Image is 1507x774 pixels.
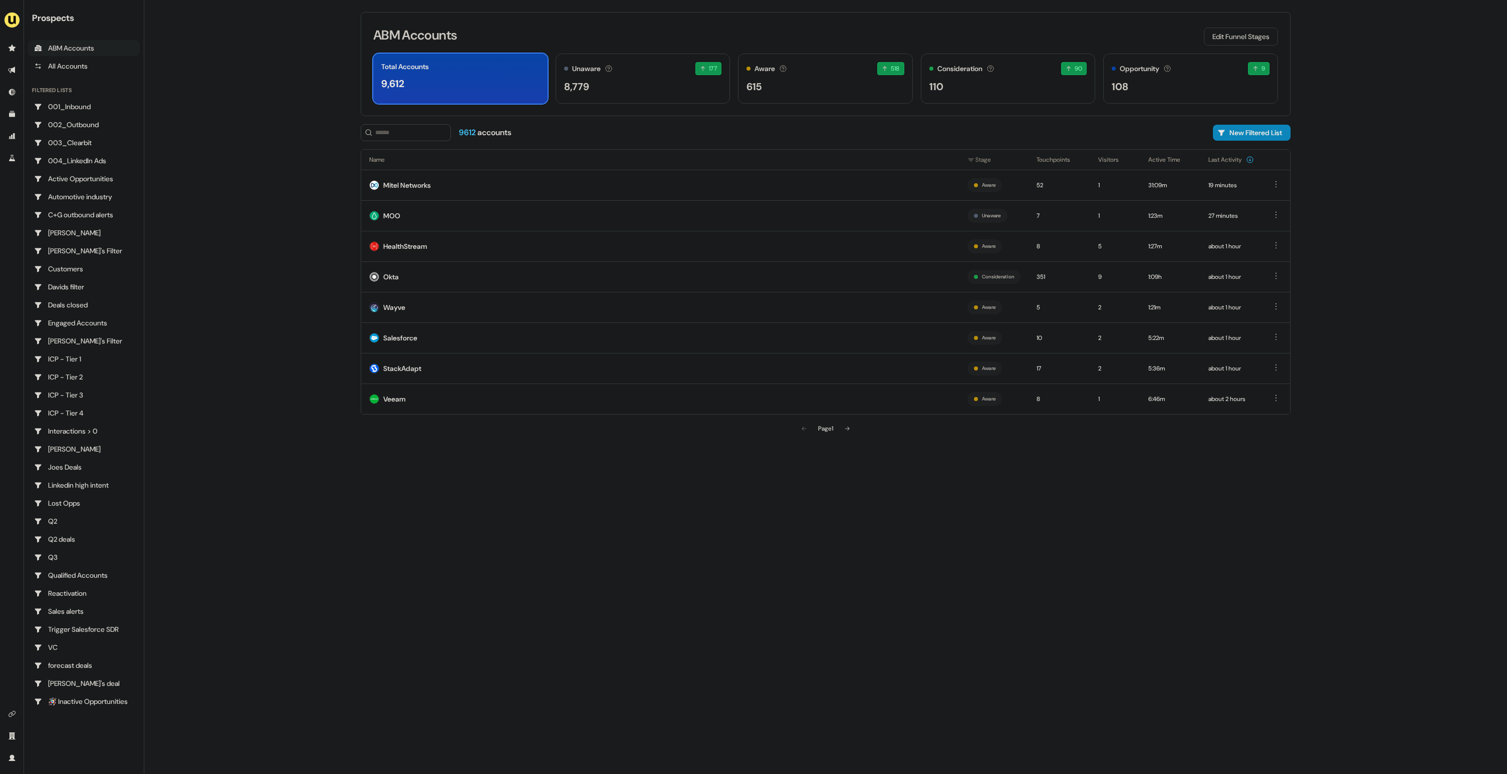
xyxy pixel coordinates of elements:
a: Go to yann's deal [28,675,140,691]
button: Aware [982,364,995,373]
span: 90 [1075,64,1083,74]
div: Customers [34,264,134,274]
div: 5 [1037,302,1082,312]
h3: ABM Accounts [373,29,457,42]
div: 31:09m [1148,180,1192,190]
div: 9 [1098,272,1132,282]
div: 2 [1098,302,1132,312]
a: ABM Accounts [28,40,140,56]
div: [PERSON_NAME]'s Filter [34,336,134,346]
div: about 1 hour [1208,302,1254,312]
a: Go to 001_Inbound [28,99,140,115]
a: Go to Linkedin high intent [28,477,140,493]
div: 5:36m [1148,363,1192,373]
button: Aware [982,181,995,190]
div: VC [34,642,134,652]
th: Name [361,150,959,170]
a: Go to Davids filter [28,279,140,295]
div: Q3 [34,552,134,562]
div: Consideration [937,64,982,74]
div: 108 [1112,79,1128,94]
div: ICP - Tier 4 [34,408,134,418]
a: Go to 🪅 Inactive Opportunities [28,693,140,709]
div: 9,612 [381,76,404,91]
div: 19 minutes [1208,180,1254,190]
div: 17 [1037,363,1082,373]
div: Opportunity [1120,64,1159,74]
span: 9 [1262,64,1265,74]
a: All accounts [28,58,140,74]
div: [PERSON_NAME]'s deal [34,678,134,688]
div: MOO [383,211,400,221]
button: Last Activity [1208,151,1254,169]
button: Aware [982,242,995,251]
a: Go to ICP - Tier 2 [28,369,140,385]
a: Go to prospects [4,40,20,56]
div: 5:22m [1148,333,1192,343]
div: 002_Outbound [34,120,134,130]
a: Go to JJ Deals [28,441,140,457]
div: C+G outbound alerts [34,210,134,220]
div: 004_LinkedIn Ads [34,156,134,166]
div: 1:09h [1148,272,1192,282]
div: Prospects [32,12,140,24]
div: about 1 hour [1208,241,1254,251]
div: Sales alerts [34,606,134,616]
div: about 2 hours [1208,394,1254,404]
span: 9612 [459,127,477,138]
button: Visitors [1098,151,1131,169]
div: Deals closed [34,300,134,310]
div: 1:21m [1148,302,1192,312]
button: Touchpoints [1037,151,1082,169]
div: Okta [383,272,399,282]
a: Go to Inbound [4,84,20,100]
button: Aware [982,303,995,312]
div: Salesforce [383,333,417,343]
a: Go to profile [4,750,20,766]
a: Go to team [4,728,20,744]
div: about 1 hour [1208,333,1254,343]
a: Go to Q2 [28,513,140,529]
div: 🪅 Inactive Opportunities [34,696,134,706]
a: Go to outbound experience [4,62,20,78]
button: Unaware [982,211,1001,220]
a: Go to Customers [28,261,140,277]
div: Davids filter [34,282,134,292]
a: Go to ICP - Tier 1 [28,351,140,367]
div: 1 [1098,394,1132,404]
div: ABM Accounts [34,43,134,53]
div: Aware [755,64,775,74]
a: Go to Q3 [28,549,140,565]
div: Wayve [383,302,405,312]
button: Edit Funnel Stages [1204,28,1278,46]
a: Go to attribution [4,128,20,144]
div: Qualified Accounts [34,570,134,580]
div: 10 [1037,333,1082,343]
div: [PERSON_NAME] [34,444,134,454]
div: 2 [1098,363,1132,373]
div: Trigger Salesforce SDR [34,624,134,634]
a: Go to ICP - Tier 4 [28,405,140,421]
a: Go to experiments [4,150,20,166]
div: [PERSON_NAME]'s Filter [34,246,134,256]
span: 177 [709,64,717,74]
a: Go to Automotive industry [28,189,140,205]
div: 5 [1098,241,1132,251]
div: Q2 [34,516,134,526]
div: Filtered lists [32,86,72,95]
div: Interactions > 0 [34,426,134,436]
a: Go to C+G outbound alerts [28,207,140,223]
button: Aware [982,333,995,342]
div: ICP - Tier 3 [34,390,134,400]
div: 110 [929,79,943,94]
div: ICP - Tier 2 [34,372,134,382]
div: HealthStream [383,241,427,251]
div: 003_Clearbit [34,138,134,148]
div: Joes Deals [34,462,134,472]
div: 615 [746,79,762,94]
a: Go to Charlotte's Filter [28,243,140,259]
a: Go to 004_LinkedIn Ads [28,153,140,169]
div: 1:27m [1148,241,1192,251]
div: Lost Opps [34,498,134,508]
div: Unaware [572,64,601,74]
